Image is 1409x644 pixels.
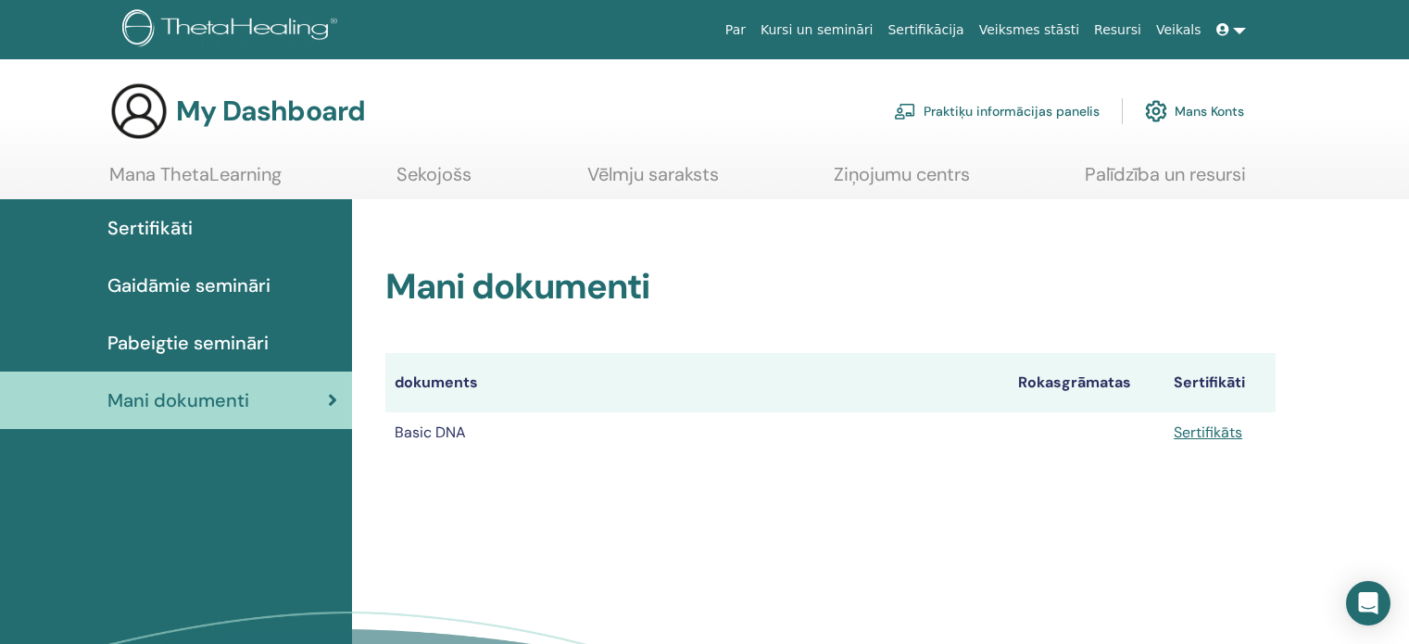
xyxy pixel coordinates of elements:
a: Par [718,13,753,47]
td: Basic DNA [385,412,1009,453]
div: Open Intercom Messenger [1346,581,1390,625]
h3: My Dashboard [176,95,365,128]
img: cog.svg [1145,95,1167,127]
a: Palīdzība un resursi [1085,163,1246,199]
th: Rokasgrāmatas [1009,353,1164,412]
a: Vēlmju saraksts [587,163,719,199]
a: Resursi [1087,13,1149,47]
img: logo.png [122,9,344,51]
a: Mans Konts [1145,91,1244,132]
span: Sertifikāti [107,214,193,242]
a: Sekojošs [396,163,472,199]
a: Veikals [1149,13,1209,47]
a: Sertifikāts [1174,423,1242,442]
a: Ziņojumu centrs [834,163,970,199]
span: Pabeigtie semināri [107,329,269,357]
img: generic-user-icon.jpg [109,82,169,141]
span: Gaidāmie semināri [107,271,270,299]
th: dokuments [385,353,1009,412]
th: Sertifikāti [1164,353,1276,412]
a: Mana ThetaLearning [109,163,282,199]
span: Mani dokumenti [107,386,249,414]
a: Veiksmes stāsti [972,13,1087,47]
a: Kursi un semināri [753,13,880,47]
h2: Mani dokumenti [385,266,1276,309]
a: Praktiķu informācijas panelis [894,91,1100,132]
img: chalkboard-teacher.svg [894,103,916,120]
a: Sertifikācija [880,13,971,47]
